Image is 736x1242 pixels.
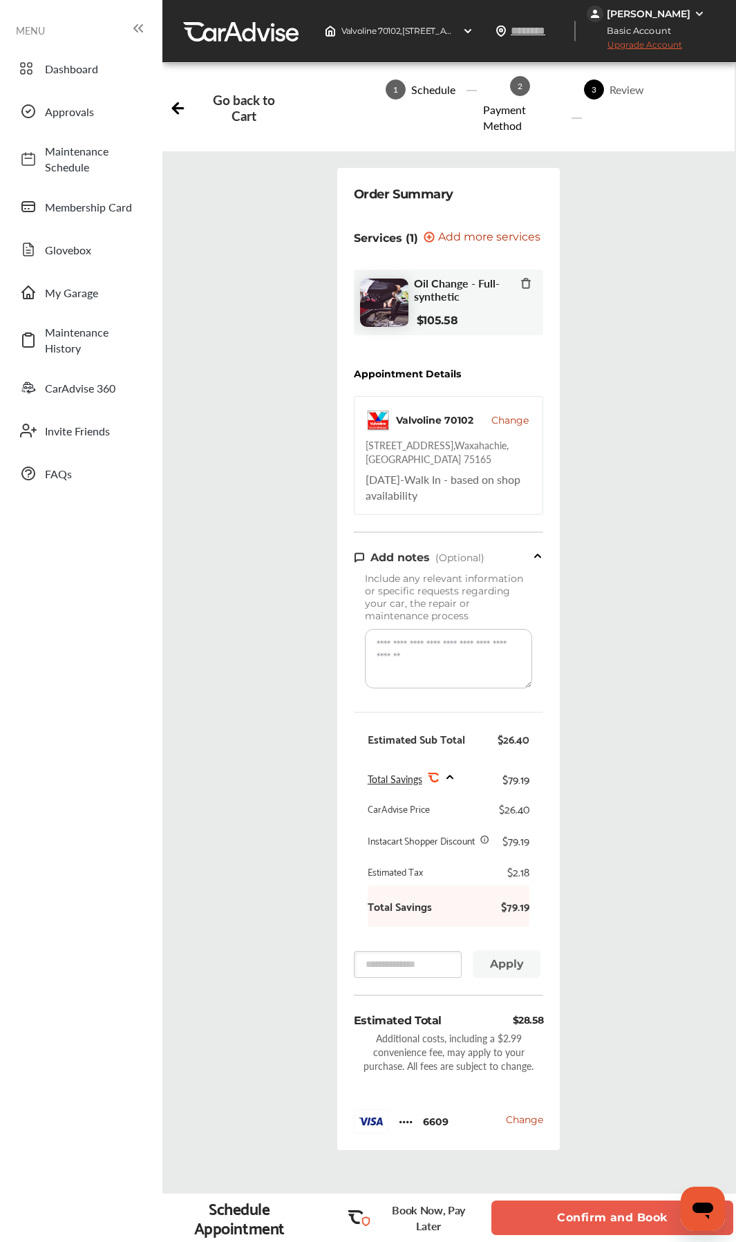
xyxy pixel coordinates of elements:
b: $105.58 [417,314,458,327]
div: Schedule [406,82,461,97]
a: Maintenance Schedule [12,136,149,182]
a: Maintenance History [12,317,149,363]
p: Book Now, Pay Later [379,1202,478,1234]
a: Membership Card [12,189,149,225]
img: WGsFRI8htEPBVLJbROoPRyZpYNWhNONpIPPETTm6eUC0GeLEiAAAAAElFTkSuQmCC [694,8,705,19]
a: CarAdvise 360 [12,370,149,406]
a: Approvals [12,93,149,129]
div: Schedule Appointment [162,1198,316,1237]
span: Valvoline 70102 , [STREET_ADDRESS] Waxahachie , [GEOGRAPHIC_DATA] 75165 [341,26,646,36]
div: Additional costs, including a $2.99 convenience fee, may apply to your purchase. All fees are sub... [354,1031,544,1073]
button: Apply [473,950,540,978]
b: $79.19 [488,899,529,913]
div: [STREET_ADDRESS] , Waxahachie , [GEOGRAPHIC_DATA] 75165 [366,438,532,466]
div: Go back to Cart [200,92,288,124]
span: Oil Change - Full-synthetic [414,276,521,303]
button: Change [491,413,529,427]
span: Maintenance Schedule [45,143,142,175]
span: 6609 [399,1115,413,1128]
a: Glovebox [12,232,149,267]
div: Order Summary [354,185,453,204]
img: header-divider.bc55588e.svg [574,21,576,41]
span: Glovebox [45,242,142,258]
span: Change [506,1113,543,1126]
img: logo-valvoline.png [366,408,390,433]
div: Walk In - based on shop availability [366,471,532,503]
div: Review [604,82,650,97]
a: Invite Friends [12,413,149,449]
span: Dashboard [45,61,142,77]
span: Upgrade Account [587,39,682,57]
span: 2 [510,76,530,96]
span: MENU [16,25,45,36]
span: Total Savings [368,772,422,786]
span: Membership Card [45,199,142,215]
img: oil-change-thumb.jpg [360,279,408,327]
div: $2.18 [507,865,529,878]
a: Dashboard [12,50,149,86]
a: Add more services [424,232,543,245]
b: Total Savings [368,899,432,913]
span: Add more services [438,232,540,245]
img: note-icon.db9493fa.svg [354,552,365,563]
span: Basic Account [588,23,681,38]
div: $26.40 [498,732,529,746]
div: Appointment Details [354,368,461,379]
div: Instacart Shopper Discount [368,834,475,847]
img: header-down-arrow.9dd2ce7d.svg [462,26,473,37]
span: [DATE] [366,471,400,487]
img: location_vector.a44bc228.svg [496,26,507,37]
img: jVpblrzwTbfkPYzPPzSLxeg0AAAAASUVORK5CYII= [587,6,603,22]
span: Maintenance History [45,324,142,356]
div: Payment Method [478,102,563,133]
div: Estimated Sub Total [368,732,465,746]
img: header-home-logo.8d720a4f.svg [325,26,336,37]
div: CarAdvise Price [368,802,430,816]
span: Invite Friends [45,423,142,439]
span: CarAdvise 360 [45,380,142,396]
button: Confirm and Book [491,1201,733,1235]
div: $28.58 [513,1013,544,1028]
p: Services (1) [354,232,418,245]
span: 6609 [423,1116,449,1128]
span: (Optional) [435,552,484,564]
a: FAQs [12,455,149,491]
span: Approvals [45,104,142,120]
span: Add notes [370,551,430,564]
img: Visa.svg [354,1109,388,1133]
div: Estimated Tax [368,865,423,878]
div: Estimated Total [354,1013,442,1028]
iframe: Button to launch messaging window [681,1187,725,1231]
span: 3 [584,79,604,100]
div: [PERSON_NAME] [607,8,690,20]
div: $79.19 [502,834,529,847]
span: FAQs [45,466,142,482]
span: Include any relevant information or specific requests regarding your car, the repair or maintenan... [365,572,523,622]
div: $26.40 [499,802,529,816]
span: 1 [386,79,406,100]
div: $79.19 [502,769,529,788]
span: - [400,471,404,487]
span: My Garage [45,285,142,301]
div: Valvoline 70102 [396,413,473,427]
a: My Garage [12,274,149,310]
button: Add more services [424,232,540,245]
